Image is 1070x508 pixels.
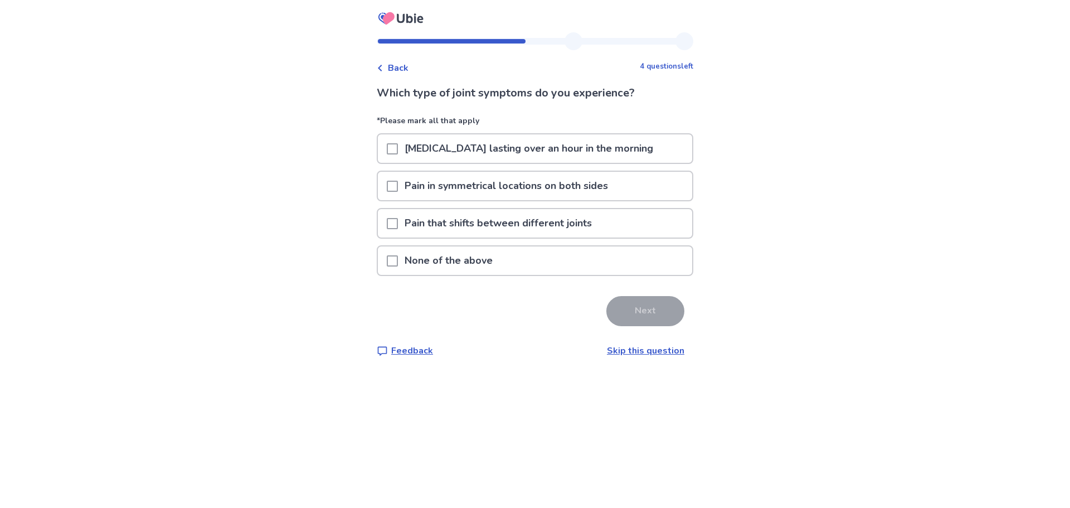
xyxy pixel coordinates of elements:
p: [MEDICAL_DATA] lasting over an hour in the morning [398,134,660,163]
p: 4 questions left [640,61,693,72]
button: Next [606,296,684,326]
p: Pain that shifts between different joints [398,209,599,238]
span: Back [388,61,408,75]
p: *Please mark all that apply [377,115,693,133]
a: Feedback [377,344,433,357]
p: Which type of joint symptoms do you experience? [377,85,693,101]
p: Pain in symmetrical locations on both sides [398,172,615,200]
p: None of the above [398,246,499,275]
p: Feedback [391,344,433,357]
a: Skip this question [607,345,684,357]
